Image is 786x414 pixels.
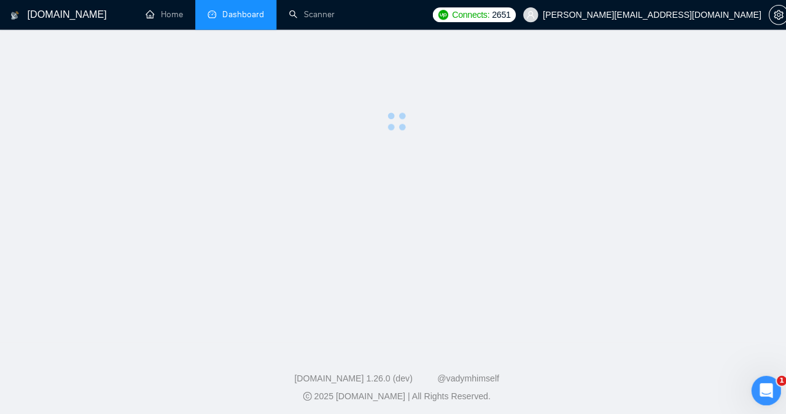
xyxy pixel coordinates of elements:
span: copyright [300,388,309,397]
a: setting [761,10,781,20]
img: upwork-logo.png [434,10,444,20]
img: logo [10,6,19,25]
span: Dashboard [220,9,262,20]
span: Connects: [448,8,484,21]
div: 2025 [DOMAIN_NAME] | All Rights Reserved. [10,386,776,399]
a: @vadymhimself [433,370,494,380]
a: homeHome [144,9,181,20]
iframe: Intercom live chat [744,372,774,402]
span: 1 [769,372,779,382]
span: 2651 [488,8,506,21]
span: user [521,10,530,19]
span: dashboard [206,10,214,18]
a: [DOMAIN_NAME] 1.26.0 (dev) [292,370,409,380]
button: setting [761,5,781,25]
a: searchScanner [286,9,332,20]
